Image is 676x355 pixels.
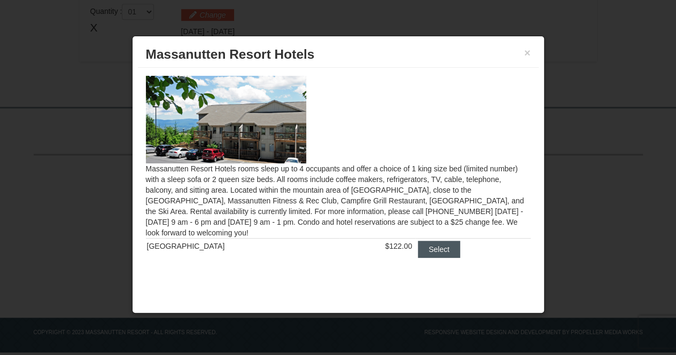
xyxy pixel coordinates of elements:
[138,68,539,279] div: Massanutten Resort Hotels rooms sleep up to 4 occupants and offer a choice of 1 king size bed (li...
[147,241,339,251] div: [GEOGRAPHIC_DATA]
[418,241,460,258] button: Select
[146,47,315,61] span: Massanutten Resort Hotels
[146,76,306,163] img: 19219026-1-e3b4ac8e.jpg
[524,48,531,58] button: ×
[385,242,413,250] span: $122.00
